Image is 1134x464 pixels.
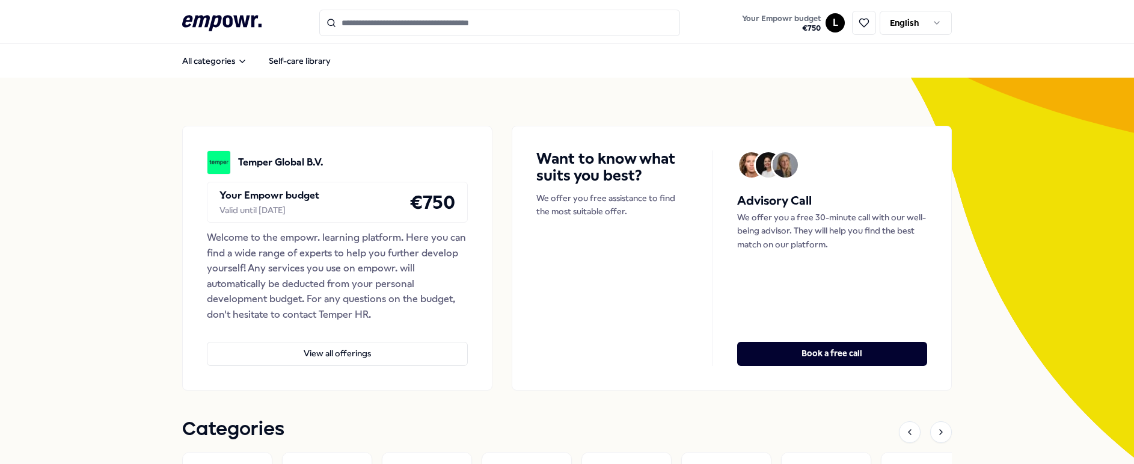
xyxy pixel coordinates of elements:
[207,342,468,366] button: View all offerings
[207,230,468,323] div: Welcome to the empowr. learning platform. Here you can find a wide range of experts to help you f...
[536,191,688,218] p: We offer you free assistance to find the most suitable offer.
[742,14,821,23] span: Your Empowr budget
[742,23,821,33] span: € 750
[773,152,798,178] img: Avatar
[207,150,231,175] img: Temper Global B.V.
[173,49,340,73] nav: Main
[173,49,257,73] button: All categories
[219,188,319,203] p: Your Empowr budget
[207,323,468,366] a: View all offerings
[737,342,927,366] button: Book a free call
[740,11,823,36] button: Your Empowr budget€750
[182,415,284,445] h1: Categories
[259,49,340,73] a: Self-care library
[737,10,826,36] a: Your Empowr budget€750
[238,155,323,170] p: Temper Global B.V.
[756,152,781,178] img: Avatar
[737,211,927,251] p: We offer you a free 30-minute call with our well-being advisor. They will help you find the best ...
[826,13,845,32] button: L
[739,152,764,178] img: Avatar
[409,187,455,217] h4: € 750
[737,191,927,211] h5: Advisory Call
[219,203,319,217] div: Valid until [DATE]
[536,150,688,184] h4: Want to know what suits you best?
[319,10,680,36] input: Search for products, categories or subcategories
